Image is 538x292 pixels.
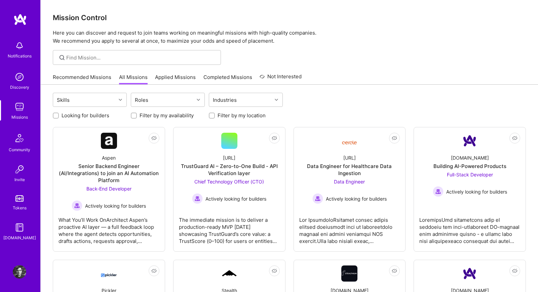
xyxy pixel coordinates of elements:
[446,188,507,195] span: Actively looking for builders
[223,154,235,161] div: [URL]
[15,195,24,202] img: tokens
[512,135,517,141] i: icon EyeClosed
[9,146,30,153] div: Community
[419,211,520,245] div: LoremipsUmd sitametcons adip el seddoeiu tem inci-utlaboreet DO-magnaal enim adminimve quisno - e...
[101,133,117,149] img: Company Logo
[341,265,357,282] img: Company Logo
[13,13,27,26] img: logo
[326,195,387,202] span: Actively looking for builders
[72,200,82,211] img: Actively looking for builders
[59,133,159,246] a: Company LogoAspenSenior Backend Engineer (AI/Integrations) to join an AI Automation PlatformBack-...
[133,95,150,105] div: Roles
[55,95,71,105] div: Skills
[512,268,517,274] i: icon EyeClosed
[312,193,323,204] img: Actively looking for builders
[86,186,131,192] span: Back-End Developer
[13,39,26,52] img: bell
[433,163,506,170] div: Building AI-Powered Products
[13,204,27,211] div: Tokens
[205,195,266,202] span: Actively looking for builders
[392,135,397,141] i: icon EyeClosed
[11,265,28,279] a: User Avatar
[59,163,159,184] div: Senior Backend Engineer (AI/Integrations) to join an AI Automation Platform
[62,112,109,119] label: Looking for builders
[433,186,444,197] img: Actively looking for builders
[53,13,526,22] h3: Mission Control
[462,133,478,149] img: Company Logo
[299,163,400,177] div: Data Engineer for Healthcare Data Ingestion
[151,135,157,141] i: icon EyeClosed
[451,154,489,161] div: [DOMAIN_NAME]
[13,100,26,114] img: teamwork
[218,112,266,119] label: Filter by my location
[13,221,26,234] img: guide book
[192,193,203,204] img: Actively looking for builders
[53,74,111,85] a: Recommended Missions
[13,265,26,279] img: User Avatar
[3,234,36,241] div: [DOMAIN_NAME]
[10,84,29,91] div: Discovery
[119,98,122,101] i: icon Chevron
[119,74,148,85] a: All Missions
[462,265,478,282] img: Company Logo
[13,163,26,176] img: Invite
[392,268,397,274] i: icon EyeClosed
[447,172,493,177] span: Full-Stack Developer
[221,269,237,278] img: Company Logo
[53,29,526,45] p: Here you can discover and request to join teams working on meaningful missions with high-quality ...
[343,154,356,161] div: [URL]
[334,179,365,184] span: Data Engineer
[211,95,238,105] div: Industries
[275,98,278,101] i: icon Chevron
[85,202,146,209] span: Actively looking for builders
[197,98,200,101] i: icon Chevron
[14,176,25,183] div: Invite
[299,133,400,246] a: Company Logo[URL]Data Engineer for Healthcare Data IngestionData Engineer Actively looking for bu...
[59,211,159,245] div: What You’ll Work OnArchitect Aspen’s proactive AI layer — a full feedback loop where the agent de...
[13,70,26,84] img: discovery
[8,52,32,59] div: Notifications
[179,211,280,245] div: The immediate mission is to deliver a production-ready MVP [DATE] showcasing TrustGuard’s core va...
[419,133,520,246] a: Company Logo[DOMAIN_NAME]Building AI-Powered ProductsFull-Stack Developer Actively looking for bu...
[179,133,280,246] a: [URL]TrustGuard AI – Zero-to-One Build - API Verification layerChief Technology Officer (CTO) Act...
[299,211,400,245] div: Lor IpsumdoloRsitamet consec adipis elitsed doeiusmodt inci ut laboreetdolo magnaal eni admini ve...
[11,114,28,121] div: Missions
[194,179,264,184] span: Chief Technology Officer (CTO)
[341,135,357,147] img: Company Logo
[272,268,277,274] i: icon EyeClosed
[203,74,252,85] a: Completed Missions
[140,112,194,119] label: Filter by my availability
[58,54,66,61] i: icon SearchGrey
[179,163,280,177] div: TrustGuard AI – Zero-to-One Build - API Verification layer
[272,135,277,141] i: icon EyeClosed
[155,74,196,85] a: Applied Missions
[102,154,116,161] div: Aspen
[11,130,28,146] img: Community
[151,268,157,274] i: icon EyeClosed
[66,54,216,61] input: Find Mission...
[260,73,302,85] a: Not Interested
[101,267,117,280] img: Company Logo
